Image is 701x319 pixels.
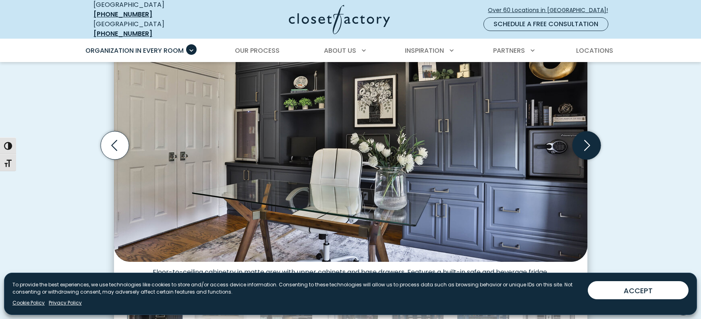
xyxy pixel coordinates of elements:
[85,46,184,55] span: Organization in Every Room
[93,19,210,39] div: [GEOGRAPHIC_DATA]
[80,39,621,62] nav: Primary Menu
[114,14,587,262] img: Custom home office grey cabinetry with wall safe and mini fridge
[97,128,132,163] button: Previous slide
[588,281,689,299] button: ACCEPT
[12,299,45,307] a: Cookie Policy
[405,46,444,55] span: Inspiration
[488,6,614,14] span: Over 60 Locations in [GEOGRAPHIC_DATA]!
[493,46,525,55] span: Partners
[569,128,604,163] button: Next slide
[93,29,152,38] a: [PHONE_NUMBER]
[487,3,615,17] a: Over 60 Locations in [GEOGRAPHIC_DATA]!
[12,281,581,296] p: To provide the best experiences, we use technologies like cookies to store and/or access device i...
[114,262,587,276] figcaption: Floor-to-ceiling cabinetry in matte grey with upper cabinets and base drawers. Features a built-i...
[483,17,608,31] a: Schedule a Free Consultation
[235,46,280,55] span: Our Process
[324,46,356,55] span: About Us
[576,46,613,55] span: Locations
[93,10,152,19] a: [PHONE_NUMBER]
[49,299,82,307] a: Privacy Policy
[289,5,390,34] img: Closet Factory Logo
